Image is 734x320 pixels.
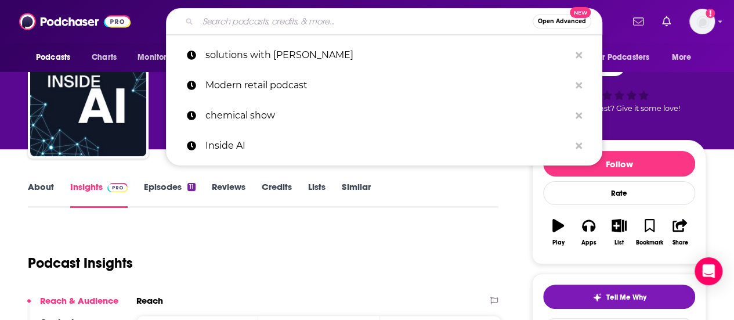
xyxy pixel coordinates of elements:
[581,239,596,246] div: Apps
[706,9,715,18] svg: Add a profile image
[262,181,292,208] a: Credits
[689,9,715,34] button: Show profile menu
[672,49,692,66] span: More
[19,10,131,33] img: Podchaser - Follow, Share and Rate Podcasts
[212,181,245,208] a: Reviews
[28,46,85,69] button: open menu
[308,181,326,208] a: Lists
[92,49,117,66] span: Charts
[84,46,124,69] a: Charts
[129,46,194,69] button: open menu
[166,100,602,131] a: chemical show
[543,181,695,205] div: Rate
[614,239,624,246] div: List
[570,7,591,18] span: New
[40,295,118,306] p: Reach & Audience
[187,183,196,191] div: 11
[558,104,680,113] span: Good podcast? Give it some love!
[543,151,695,177] button: Follow
[205,131,570,161] p: Inside AI
[695,257,722,285] div: Open Intercom Messenger
[138,49,179,66] span: Monitoring
[166,8,602,35] div: Search podcasts, credits, & more...
[532,48,706,120] div: 38Good podcast? Give it some love!
[166,40,602,70] a: solutions with [PERSON_NAME]
[533,15,591,28] button: Open AdvancedNew
[636,239,663,246] div: Bookmark
[28,181,54,208] a: About
[543,285,695,309] button: tell me why sparkleTell Me Why
[198,12,533,31] input: Search podcasts, credits, & more...
[342,181,370,208] a: Similar
[664,46,706,69] button: open menu
[628,12,648,31] a: Show notifications dropdown
[573,211,603,253] button: Apps
[665,211,695,253] button: Share
[30,40,146,156] img: Inside AI
[689,9,715,34] span: Logged in as HavasFormulab2b
[166,131,602,161] a: Inside AI
[592,293,602,302] img: tell me why sparkle
[70,181,128,208] a: InsightsPodchaser Pro
[205,40,570,70] p: solutions with henry blodgett
[538,19,586,24] span: Open Advanced
[634,211,664,253] button: Bookmark
[543,211,573,253] button: Play
[28,254,133,272] h1: Podcast Insights
[107,183,128,192] img: Podchaser Pro
[166,70,602,100] a: Modern retail podcast
[205,100,570,131] p: chemical show
[552,239,565,246] div: Play
[136,295,163,306] h2: Reach
[604,211,634,253] button: List
[657,12,675,31] a: Show notifications dropdown
[36,49,70,66] span: Podcasts
[144,181,196,208] a: Episodes11
[606,293,646,302] span: Tell Me Why
[205,70,570,100] p: Modern retail podcast
[672,239,688,246] div: Share
[689,9,715,34] img: User Profile
[586,46,666,69] button: open menu
[594,49,649,66] span: For Podcasters
[27,295,118,317] button: Reach & Audience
